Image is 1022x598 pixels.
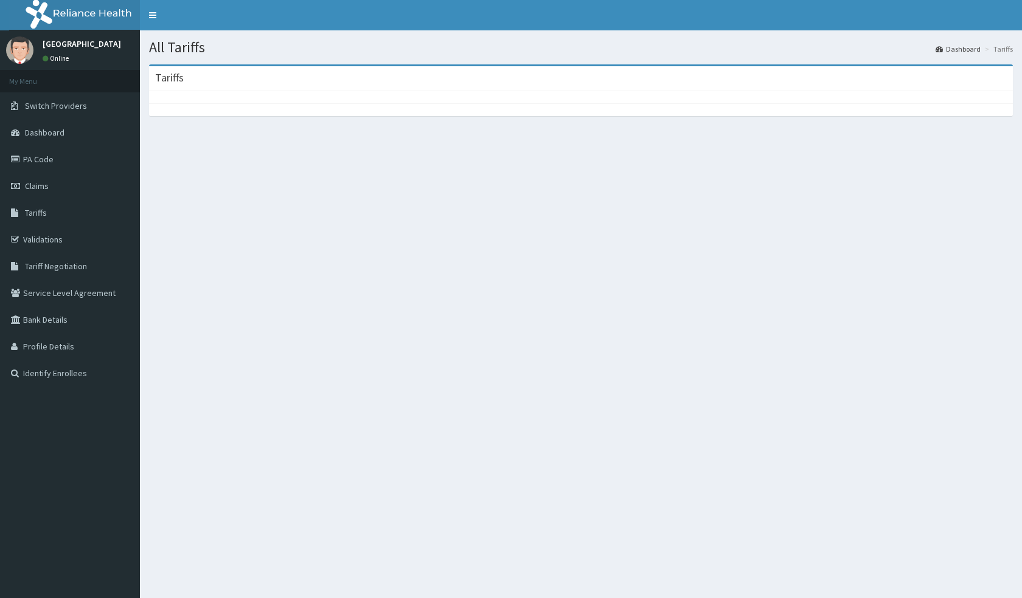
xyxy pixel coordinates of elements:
[149,40,1013,55] h1: All Tariffs
[25,127,64,138] span: Dashboard
[25,261,87,272] span: Tariff Negotiation
[936,44,981,54] a: Dashboard
[155,72,184,83] h3: Tariffs
[982,44,1013,54] li: Tariffs
[43,54,72,63] a: Online
[43,40,121,48] p: [GEOGRAPHIC_DATA]
[25,100,87,111] span: Switch Providers
[6,36,33,64] img: User Image
[25,180,49,191] span: Claims
[25,207,47,218] span: Tariffs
